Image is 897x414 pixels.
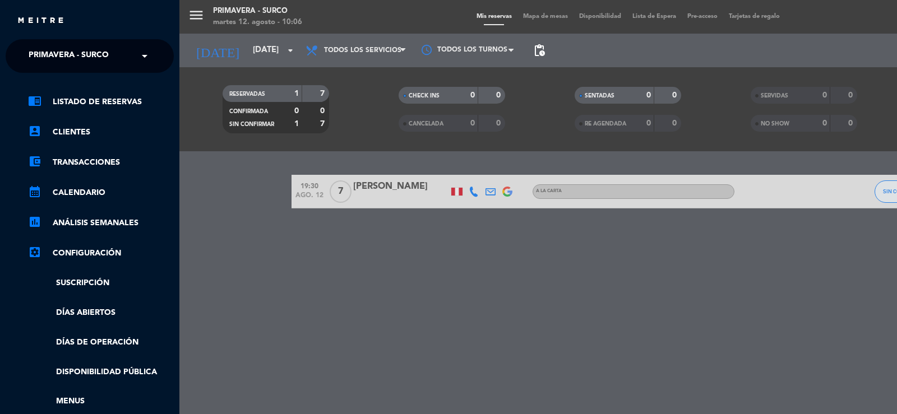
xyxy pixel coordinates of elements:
[28,155,41,168] i: account_balance_wallet
[28,395,174,408] a: Menus
[28,306,174,319] a: Días abiertos
[28,185,41,198] i: calendar_month
[28,216,174,230] a: assessmentANÁLISIS SEMANALES
[28,95,174,109] a: chrome_reader_modeListado de Reservas
[29,44,109,68] span: Primavera - Surco
[28,125,174,139] a: account_boxClientes
[28,215,41,229] i: assessment
[28,156,174,169] a: account_balance_walletTransacciones
[28,336,174,349] a: Días de Operación
[533,44,546,57] span: pending_actions
[28,277,174,290] a: Suscripción
[28,124,41,138] i: account_box
[17,17,64,25] img: MEITRE
[28,246,174,260] a: Configuración
[28,186,174,199] a: calendar_monthCalendario
[28,366,174,379] a: Disponibilidad pública
[28,245,41,259] i: settings_applications
[28,94,41,108] i: chrome_reader_mode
